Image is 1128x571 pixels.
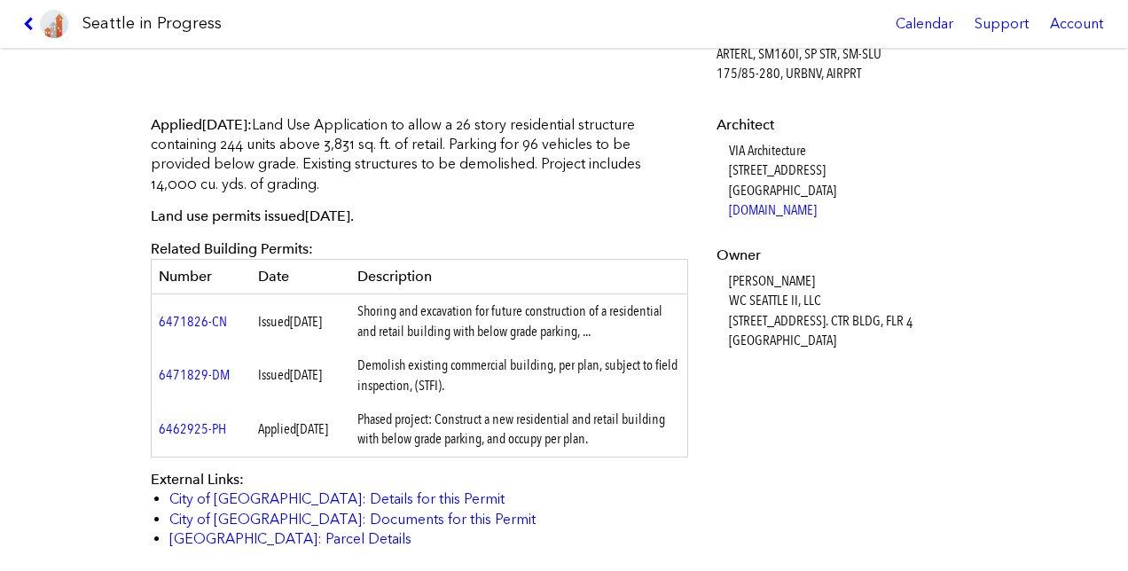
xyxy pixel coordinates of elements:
span: [DATE] [305,207,350,224]
img: favicon-96x96.png [40,10,68,38]
th: Description [350,260,688,294]
td: Issued [251,294,350,348]
th: Number [152,260,251,294]
h1: Seattle in Progress [82,12,222,35]
dd: [PERSON_NAME] WC SEATTLE II, LLC [STREET_ADDRESS]. CTR BLDG, FLR 4 [GEOGRAPHIC_DATA] [729,271,973,351]
td: Phased project: Construct a new residential and retail building with below grade parking, and occ... [350,403,688,457]
td: Issued [251,348,350,403]
span: Related Building Permits: [151,240,313,257]
td: Shoring and excavation for future construction of a residential and retail building with below gr... [350,294,688,348]
a: City of [GEOGRAPHIC_DATA]: Documents for this Permit [169,511,536,528]
a: 6471829-DM [159,366,230,383]
dt: Owner [717,246,973,265]
a: City of [GEOGRAPHIC_DATA]: Details for this Permit [169,490,505,507]
a: [DOMAIN_NAME] [729,201,817,218]
span: External Links: [151,471,244,488]
td: Applied [251,403,350,457]
a: [GEOGRAPHIC_DATA]: Parcel Details [169,530,411,547]
dt: Architect [717,115,973,135]
span: [DATE] [290,366,322,383]
th: Date [251,260,350,294]
span: [DATE] [290,313,322,330]
span: [DATE] [202,116,247,133]
span: ARTERL, SM160I, SP STR, SM-SLU 175/85-280, URBNV, AIRPRT [717,44,902,84]
a: 6462925-PH [159,420,226,437]
p: Land Use Application to allow a 26 story residential structure containing 244 units above 3,831 s... [151,115,688,195]
td: Demolish existing commercial building, per plan, subject to field inspection, (STFI). [350,348,688,403]
a: 6471826-CN [159,313,227,330]
span: [DATE] [296,420,328,437]
span: Applied : [151,116,252,133]
p: Land use permits issued . [151,207,688,226]
dd: VIA Architecture [STREET_ADDRESS] [GEOGRAPHIC_DATA] [729,141,973,221]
